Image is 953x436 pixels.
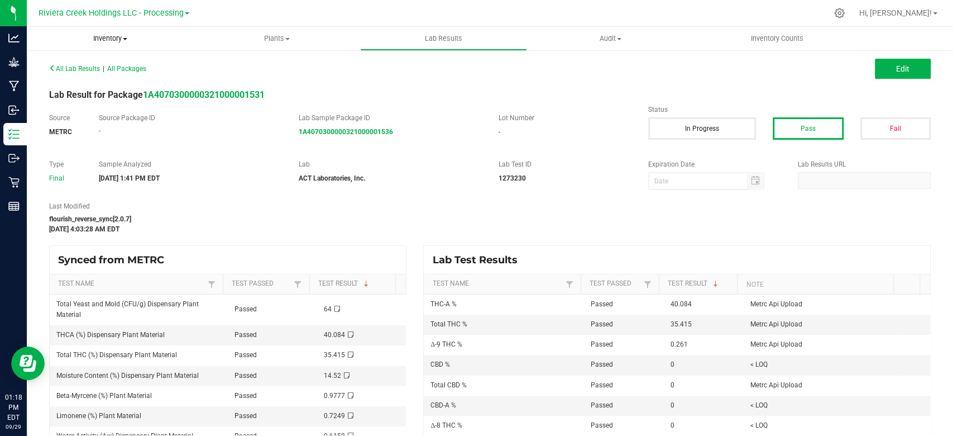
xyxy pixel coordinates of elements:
[671,421,674,429] span: 0
[56,351,177,359] span: Total THC (%) Dispensary Plant Material
[641,277,654,291] a: Filter
[58,279,204,288] a: Test NameSortable
[8,32,20,44] inline-svg: Analytics
[432,254,525,266] span: Lab Test Results
[299,113,482,123] label: Lab Sample Package ID
[832,8,846,18] div: Manage settings
[591,320,613,328] span: Passed
[859,8,932,17] span: Hi, [PERSON_NAME]!
[591,340,613,348] span: Passed
[750,421,768,429] span: < LOQ
[563,277,576,291] a: Filter
[430,300,457,308] span: THC-A %
[103,65,104,73] span: |
[49,201,631,211] label: Last Modified
[750,381,802,389] span: Metrc Api Upload
[291,277,304,291] a: Filter
[99,127,100,135] span: -
[648,159,781,169] label: Expiration Date
[8,56,20,68] inline-svg: Grow
[750,361,768,368] span: < LOQ
[498,113,631,123] label: Lot Number
[49,159,82,169] label: Type
[194,34,360,44] span: Plants
[234,412,257,420] span: Passed
[671,320,692,328] span: 35.415
[299,128,393,136] strong: 1A4070300000321000001536
[107,65,146,73] span: All Packages
[591,401,613,409] span: Passed
[299,159,482,169] label: Lab
[750,401,768,409] span: < LOQ
[410,34,477,44] span: Lab Results
[205,277,218,291] a: Filter
[671,340,688,348] span: 0.261
[27,27,194,50] a: Inventory
[143,89,265,100] strong: 1A4070300000321000001531
[671,381,674,389] span: 0
[430,381,467,389] span: Total CBD %
[8,177,20,188] inline-svg: Retail
[362,279,371,288] span: Sortable
[591,381,613,389] span: Passed
[56,392,152,400] span: Beta-Myrcene (%) Plant Material
[498,159,631,169] label: Lab Test ID
[875,59,931,79] button: Edit
[49,89,265,100] span: Lab Result for Package
[750,340,802,348] span: Metrc Api Upload
[671,361,674,368] span: 0
[528,34,693,44] span: Audit
[360,27,527,50] a: Lab Results
[590,279,641,288] a: Test PassedSortable
[56,412,141,420] span: Limonene (%) Plant Material
[430,340,462,348] span: Δ-9 THC %
[527,27,694,50] a: Audit
[234,331,257,339] span: Passed
[8,129,20,140] inline-svg: Inventory
[324,412,345,420] span: 0.7249
[750,320,802,328] span: Metrc Api Upload
[324,351,345,359] span: 35.415
[498,128,500,136] span: -
[8,153,20,164] inline-svg: Outbound
[591,421,613,429] span: Passed
[232,279,291,288] a: Test PassedSortable
[299,174,365,182] strong: ACT Laboratories, Inc.
[671,300,692,308] span: 40.084
[56,331,165,339] span: THCA (%) Dispensary Plant Material
[234,392,257,400] span: Passed
[39,8,184,18] span: Riviera Creek Holdings LLC - Processing
[5,423,22,431] p: 09/29
[773,117,843,140] button: Pass
[49,113,82,123] label: Source
[324,392,345,400] span: 0.9777
[693,27,860,50] a: Inventory Counts
[671,401,674,409] span: 0
[591,300,613,308] span: Passed
[8,80,20,92] inline-svg: Manufacturing
[56,300,199,319] span: Total Yeast and Mold (CFU/g) Dispensary Plant Material
[737,274,893,295] th: Note
[8,201,20,212] inline-svg: Reports
[736,34,818,44] span: Inventory Counts
[58,254,173,266] span: Synced from METRC
[99,159,282,169] label: Sample Analyzed
[324,305,332,313] span: 64
[49,128,72,136] strong: METRC
[8,105,20,116] inline-svg: Inbound
[318,279,391,288] a: Test ResultSortable
[324,372,341,380] span: 14.52
[49,173,82,183] div: Final
[430,361,450,368] span: CBD %
[896,64,909,73] span: Edit
[49,225,119,233] strong: [DATE] 4:03:28 AM EDT
[498,174,525,182] strong: 1273230
[430,401,456,409] span: CBD-A %
[430,320,467,328] span: Total THC %
[194,27,361,50] a: Plants
[711,279,720,288] span: Sortable
[860,117,931,140] button: Fail
[433,279,563,288] a: Test NameSortable
[648,105,931,115] label: Status
[99,174,160,182] strong: [DATE] 1:41 PM EDT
